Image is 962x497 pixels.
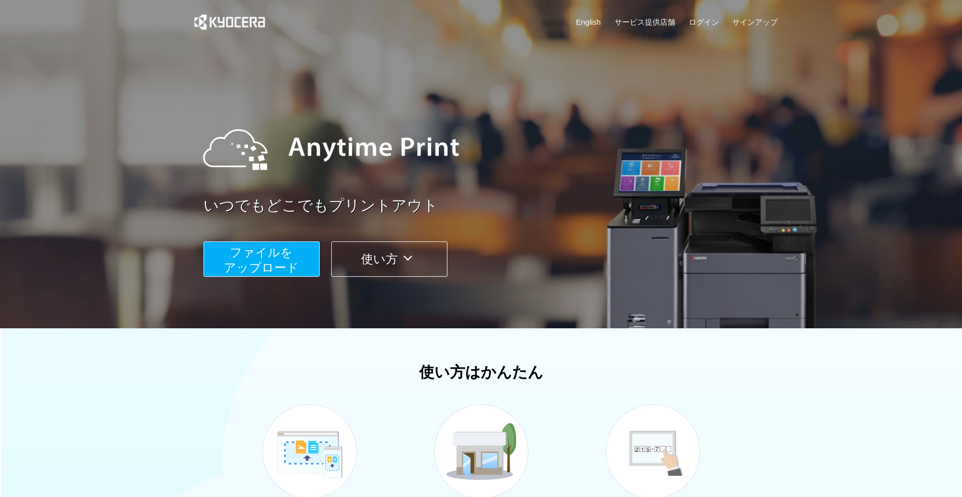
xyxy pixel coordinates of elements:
[204,195,784,217] a: いつでもどこでもプリントアウト
[615,17,675,27] a: サービス提供店舗
[576,17,601,27] a: English
[689,17,719,27] a: ログイン
[732,17,778,27] a: サインアップ
[224,245,299,274] span: ファイルを ​​アップロード
[204,241,320,277] button: ファイルを​​アップロード
[331,241,447,277] button: 使い方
